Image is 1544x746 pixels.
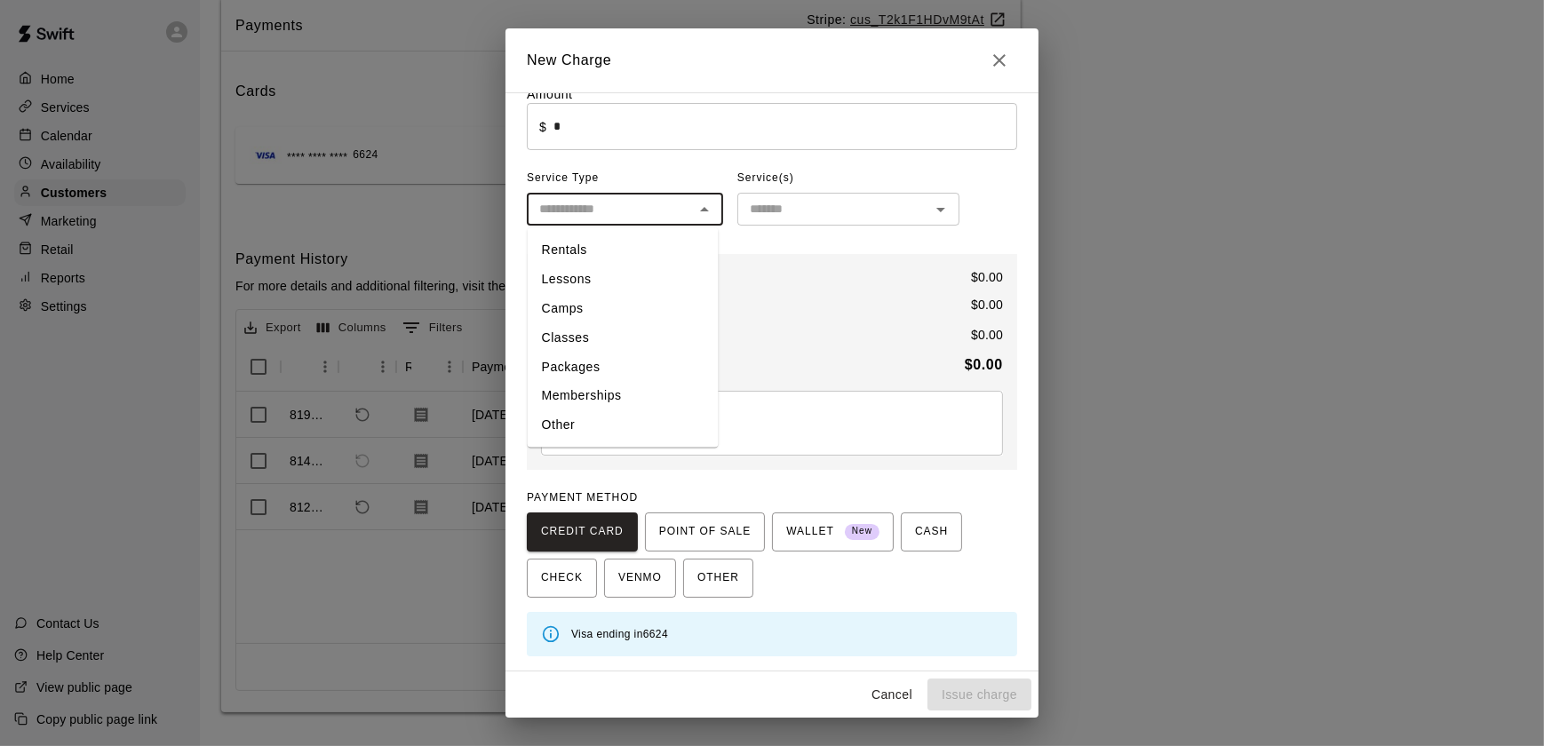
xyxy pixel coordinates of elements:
[971,296,1003,313] p: $ 0.00
[645,512,765,552] button: POINT OF SALE
[604,559,676,598] button: VENMO
[528,353,719,382] li: Packages
[527,559,597,598] button: CHECK
[845,520,879,544] span: New
[541,564,583,592] span: CHECK
[528,411,719,440] li: Other
[692,197,717,222] button: Close
[571,628,668,640] span: Visa ending in 6624
[527,164,723,193] span: Service Type
[528,382,719,411] li: Memberships
[683,559,753,598] button: OTHER
[528,323,719,353] li: Classes
[528,294,719,323] li: Camps
[786,518,879,546] span: WALLET
[697,564,739,592] span: OTHER
[737,164,794,193] span: Service(s)
[982,43,1017,78] button: Close
[527,491,638,504] span: PAYMENT METHOD
[527,512,638,552] button: CREDIT CARD
[528,265,719,294] li: Lessons
[618,564,662,592] span: VENMO
[659,518,751,546] span: POINT OF SALE
[541,518,624,546] span: CREDIT CARD
[965,357,1003,372] b: $ 0.00
[915,518,948,546] span: CASH
[928,197,953,222] button: Open
[528,235,719,265] li: Rentals
[527,87,573,101] label: Amount
[971,326,1003,344] p: $ 0.00
[901,512,962,552] button: CASH
[772,512,894,552] button: WALLET New
[539,118,546,136] p: $
[864,679,920,711] button: Cancel
[505,28,1039,92] h2: New Charge
[971,268,1003,286] p: $ 0.00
